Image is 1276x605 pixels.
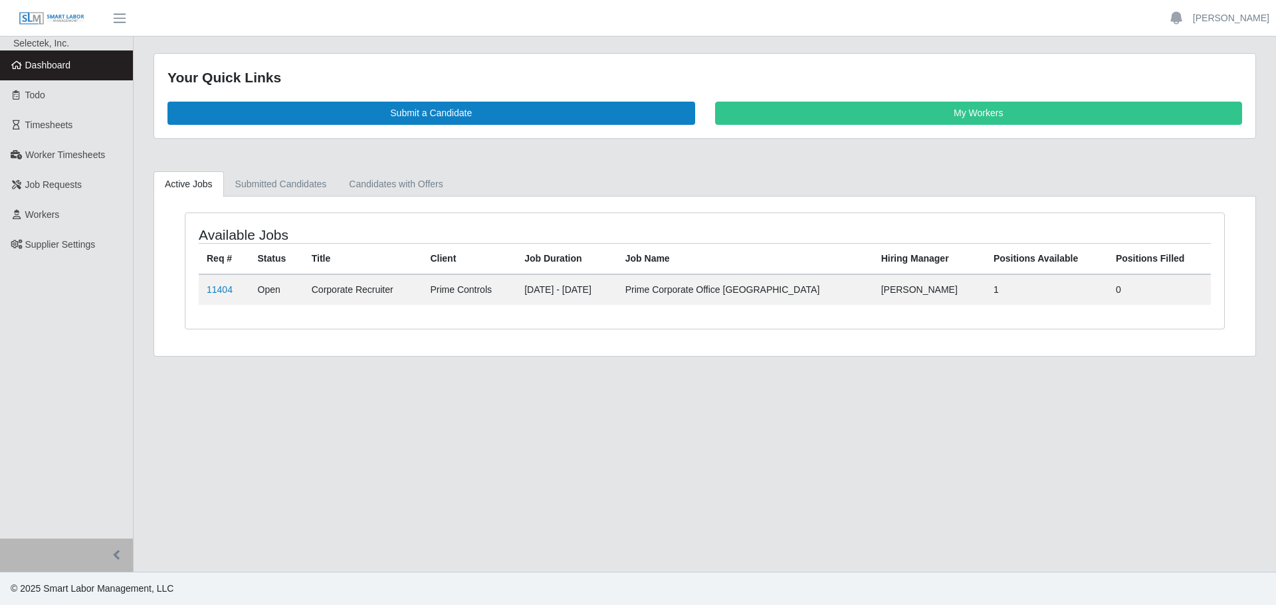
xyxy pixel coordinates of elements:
[617,274,873,305] td: Prime Corporate Office [GEOGRAPHIC_DATA]
[11,583,173,594] span: © 2025 Smart Labor Management, LLC
[25,179,82,190] span: Job Requests
[167,67,1242,88] div: Your Quick Links
[422,243,516,274] th: Client
[338,171,454,197] a: Candidates with Offers
[167,102,695,125] a: Submit a Candidate
[25,239,96,250] span: Supplier Settings
[986,274,1108,305] td: 1
[19,11,85,26] img: SLM Logo
[25,90,45,100] span: Todo
[199,243,250,274] th: Req #
[1108,274,1211,305] td: 0
[199,226,609,243] h4: Available Jobs
[422,274,516,305] td: Prime Controls
[224,171,338,197] a: Submitted Candidates
[516,243,617,274] th: Job Duration
[250,243,304,274] th: Status
[25,120,73,130] span: Timesheets
[304,274,423,305] td: Corporate Recruiter
[986,243,1108,274] th: Positions Available
[1108,243,1211,274] th: Positions Filled
[1193,11,1269,25] a: [PERSON_NAME]
[873,274,986,305] td: [PERSON_NAME]
[25,149,105,160] span: Worker Timesheets
[873,243,986,274] th: Hiring Manager
[516,274,617,305] td: [DATE] - [DATE]
[304,243,423,274] th: Title
[25,60,71,70] span: Dashboard
[715,102,1243,125] a: My Workers
[617,243,873,274] th: Job Name
[207,284,233,295] a: 11404
[250,274,304,305] td: Open
[25,209,60,220] span: Workers
[13,38,69,48] span: Selectek, Inc.
[154,171,224,197] a: Active Jobs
